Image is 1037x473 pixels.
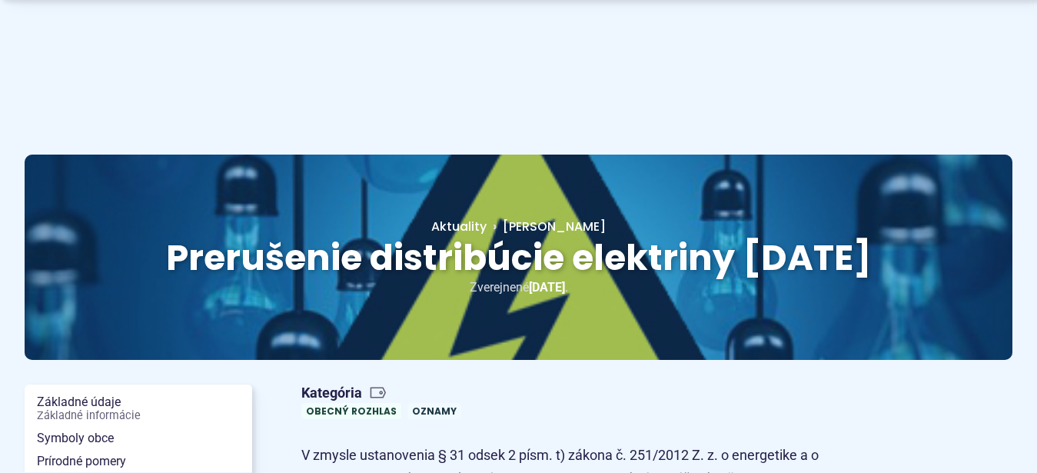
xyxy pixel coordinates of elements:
span: [DATE] [529,280,565,295]
a: Obecný rozhlas [301,403,401,419]
span: Symboly obce [37,427,240,450]
a: [PERSON_NAME] [487,218,606,235]
a: Základné údajeZákladné informácie [25,391,252,427]
span: Prerušenie distribúcie elektriny [DATE] [166,233,872,282]
span: [PERSON_NAME] [503,218,606,235]
a: Aktuality [431,218,487,235]
a: Oznamy [407,403,461,419]
span: Kategória [301,385,467,402]
span: Prírodné pomery [37,450,240,473]
a: Prírodné pomery [25,450,252,473]
span: Základné informácie [37,410,240,422]
p: Zverejnené . [74,277,963,298]
a: Symboly obce [25,427,252,450]
span: Základné údaje [37,391,240,427]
